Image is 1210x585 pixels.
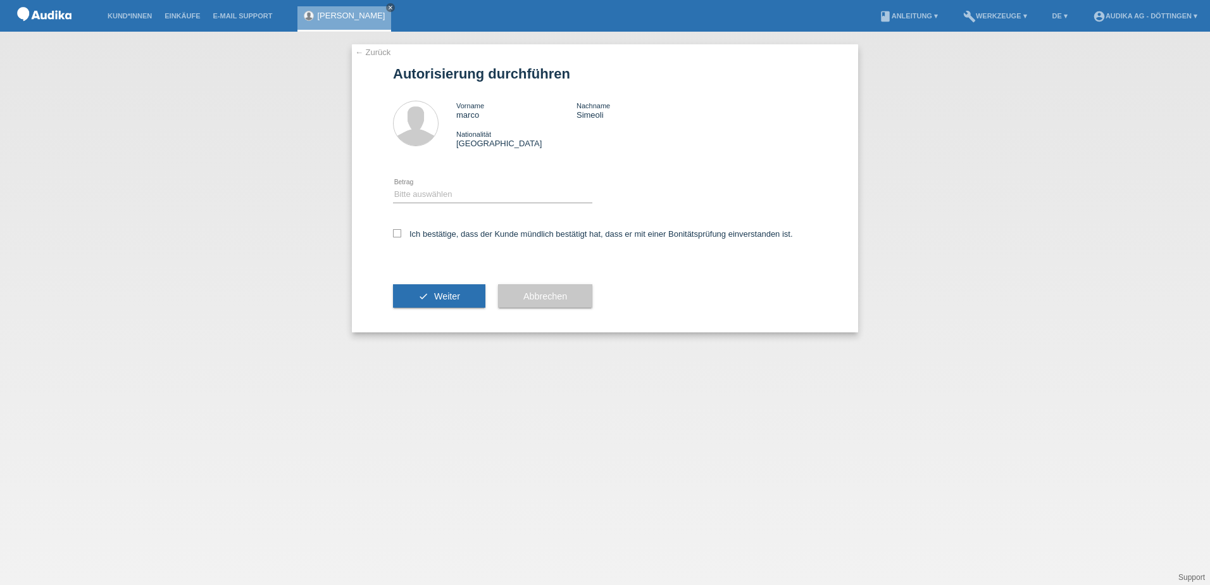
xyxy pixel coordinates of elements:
button: Abbrechen [498,284,592,308]
a: bookAnleitung ▾ [873,12,944,20]
i: book [879,10,892,23]
a: Support [1178,573,1205,582]
i: account_circle [1093,10,1106,23]
div: marco [456,101,577,120]
h1: Autorisierung durchführen [393,66,817,82]
a: account_circleAudika AG - Döttingen ▾ [1087,12,1204,20]
span: Nachname [577,102,610,110]
a: close [386,3,395,12]
div: [GEOGRAPHIC_DATA] [456,129,577,148]
i: check [418,291,428,301]
span: Vorname [456,102,484,110]
i: close [387,4,394,11]
a: buildWerkzeuge ▾ [957,12,1033,20]
i: build [963,10,976,23]
button: check Weiter [393,284,485,308]
span: Nationalität [456,130,491,138]
a: Kund*innen [101,12,158,20]
a: DE ▾ [1046,12,1074,20]
span: Abbrechen [523,291,567,301]
label: Ich bestätige, dass der Kunde mündlich bestätigt hat, dass er mit einer Bonitätsprüfung einversta... [393,229,793,239]
a: E-Mail Support [207,12,279,20]
a: Einkäufe [158,12,206,20]
a: POS — MF Group [13,25,76,34]
div: Simeoli [577,101,697,120]
a: [PERSON_NAME] [317,11,385,20]
span: Weiter [434,291,460,301]
a: ← Zurück [355,47,390,57]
